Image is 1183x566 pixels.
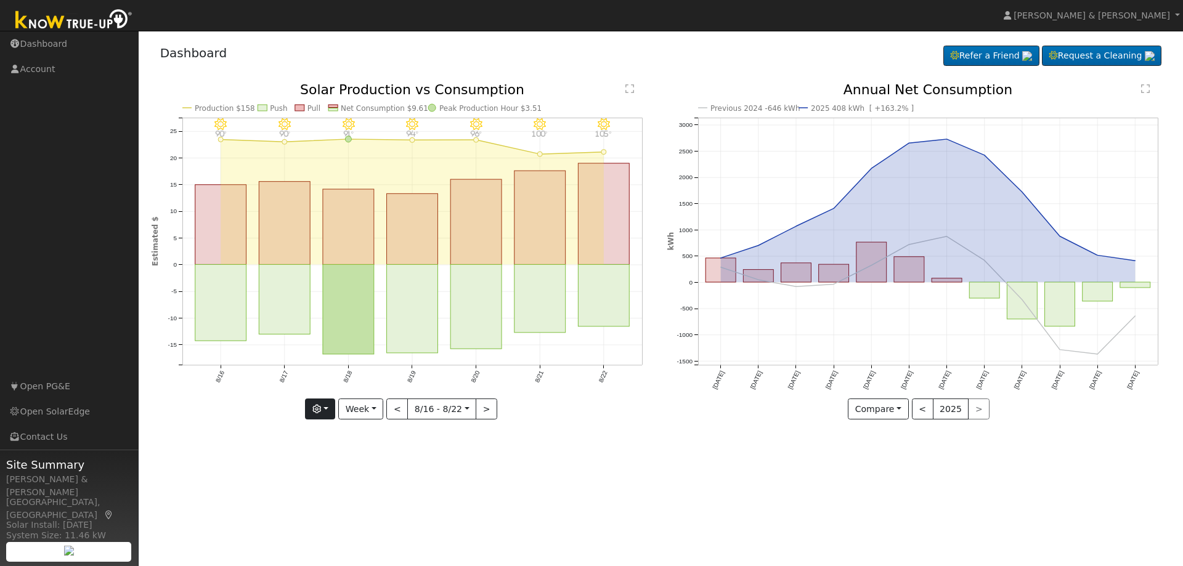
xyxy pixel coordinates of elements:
div: [GEOGRAPHIC_DATA], [GEOGRAPHIC_DATA] [6,496,132,522]
rect: onclick="" [932,278,962,282]
a: Dashboard [160,46,227,60]
span: Site Summary [6,456,132,473]
text: 8/21 [534,370,545,384]
rect: onclick="" [856,242,887,282]
rect: onclick="" [894,257,924,282]
rect: onclick="" [970,282,1000,298]
text: 8/19 [406,370,417,384]
p: 90° [209,131,231,137]
button: 2025 [933,398,969,419]
text: [DATE] [900,370,914,390]
rect: onclick="" [195,185,246,265]
circle: onclick="" [1020,297,1025,302]
text:  [625,84,634,94]
text: 3000 [679,121,693,128]
circle: onclick="" [982,258,987,263]
text: Peak Production Hour $3.51 [439,104,542,113]
rect: onclick="" [1120,282,1150,288]
text: [DATE] [975,370,990,390]
i: 8/19 - Clear [406,118,418,131]
img: retrieve [64,546,74,556]
rect: onclick="" [259,182,310,265]
rect: onclick="" [386,194,437,265]
text: 15 [169,181,177,188]
circle: onclick="" [1020,190,1025,195]
p: 100° [529,131,551,137]
circle: onclick="" [718,256,723,261]
button: > [476,398,497,419]
text: 25 [169,128,177,135]
a: Request a Cleaning [1042,46,1161,67]
circle: onclick="" [282,140,287,145]
img: Know True-Up [9,7,139,34]
text: 8/17 [278,370,289,384]
text: 0 [173,261,177,268]
text: Solar Production vs Consumption [300,82,524,97]
i: 8/20 - Clear [470,118,482,131]
text: [DATE] [787,370,801,390]
text: 2025 408 kWh [ +163.2% ] [811,104,914,113]
text: [DATE] [711,370,725,390]
circle: onclick="" [473,137,478,142]
text: 20 [169,155,177,161]
circle: onclick="" [831,206,836,211]
text: [DATE] [749,370,763,390]
circle: onclick="" [1096,253,1100,258]
text: -500 [680,305,693,312]
rect: onclick="" [743,270,773,282]
rect: onclick="" [450,265,502,349]
rect: onclick="" [1007,282,1038,319]
img: retrieve [1145,51,1155,61]
rect: onclick="" [1083,282,1113,301]
a: Refer a Friend [943,46,1039,67]
div: Solar Install: [DATE] [6,519,132,532]
circle: onclick="" [869,263,874,268]
i: 8/16 - Clear [214,118,227,131]
circle: onclick="" [537,152,542,156]
button: Week [338,398,383,419]
text: 2500 [679,148,693,155]
text: [DATE] [1126,370,1140,390]
p: 96° [465,131,487,137]
i: 8/18 - Clear [342,118,354,131]
button: 8/16 - 8/22 [407,398,476,419]
text: 10 [169,208,177,215]
text: Previous 2024 -646 kWh [710,104,800,113]
circle: onclick="" [218,137,223,142]
text: [DATE] [862,370,876,390]
p: 105° [593,131,614,137]
circle: onclick="" [1057,234,1062,239]
circle: onclick="" [794,224,799,229]
circle: onclick="" [1057,347,1062,352]
rect: onclick="" [578,163,629,264]
text: Pull [307,104,320,113]
rect: onclick="" [578,265,629,326]
i: 8/22 - Clear [598,118,610,131]
text:  [1141,84,1150,94]
text: 2000 [679,174,693,181]
text: -1500 [677,358,693,365]
circle: onclick="" [718,265,723,270]
text: 1500 [679,200,693,207]
text: 1000 [679,227,693,233]
circle: onclick="" [907,140,912,145]
text: 8/20 [470,370,481,384]
a: Map [104,510,115,520]
circle: onclick="" [945,137,949,142]
circle: onclick="" [982,153,987,158]
button: Compare [848,398,909,419]
p: 94° [401,131,423,137]
text: [DATE] [1013,370,1027,390]
i: 8/17 - Clear [278,118,291,131]
button: < [386,398,408,419]
text: Production $158 [195,104,255,113]
text: Push [270,104,287,113]
circle: onclick="" [410,138,415,143]
circle: onclick="" [756,277,761,282]
text: kWh [667,232,675,251]
text: 5 [173,235,177,241]
i: 8/21 - Clear [534,118,546,131]
rect: onclick="" [323,189,374,264]
text: 8/16 [214,370,226,384]
circle: onclick="" [831,282,836,287]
